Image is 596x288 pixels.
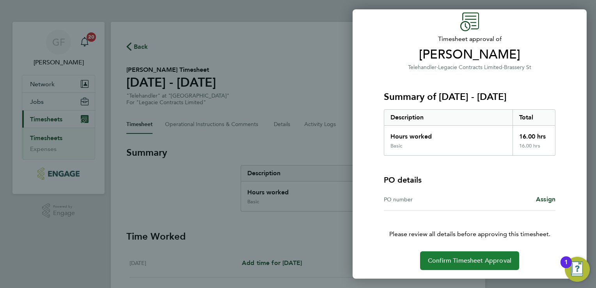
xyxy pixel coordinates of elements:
[564,262,568,272] div: 1
[436,64,438,71] span: ·
[504,64,531,71] span: Brassery St
[384,34,555,44] span: Timesheet approval of
[502,64,504,71] span: ·
[384,110,513,125] div: Description
[513,143,555,155] div: 16.00 hrs
[384,47,555,62] span: [PERSON_NAME]
[390,143,402,149] div: Basic
[536,196,555,203] span: Assign
[536,195,555,204] a: Assign
[513,126,555,143] div: 16.00 hrs
[384,126,513,143] div: Hours worked
[374,211,565,239] p: Please review all details before approving this timesheet.
[420,251,519,270] button: Confirm Timesheet Approval
[384,91,555,103] h3: Summary of [DATE] - [DATE]
[513,110,555,125] div: Total
[408,64,436,71] span: Telehandler
[428,257,511,265] span: Confirm Timesheet Approval
[384,195,470,204] div: PO number
[384,174,422,185] h4: PO details
[565,257,590,282] button: Open Resource Center, 1 new notification
[438,64,502,71] span: Legacie Contracts Limited
[384,109,555,156] div: Summary of 18 - 24 Aug 2025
